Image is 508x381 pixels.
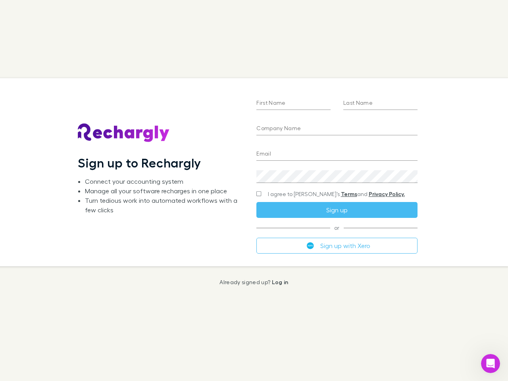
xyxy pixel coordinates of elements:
[341,190,357,197] a: Terms
[85,186,244,196] li: Manage all your software recharges in one place
[307,242,314,249] img: Xero's logo
[256,238,417,254] button: Sign up with Xero
[369,190,405,197] a: Privacy Policy.
[78,123,170,142] img: Rechargly's Logo
[481,354,500,373] iframe: Intercom live chat
[256,202,417,218] button: Sign up
[85,177,244,186] li: Connect your accounting system
[272,279,289,285] a: Log in
[219,279,288,285] p: Already signed up?
[78,155,201,170] h1: Sign up to Rechargly
[268,190,405,198] span: I agree to [PERSON_NAME]’s and
[85,196,244,215] li: Turn tedious work into automated workflows with a few clicks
